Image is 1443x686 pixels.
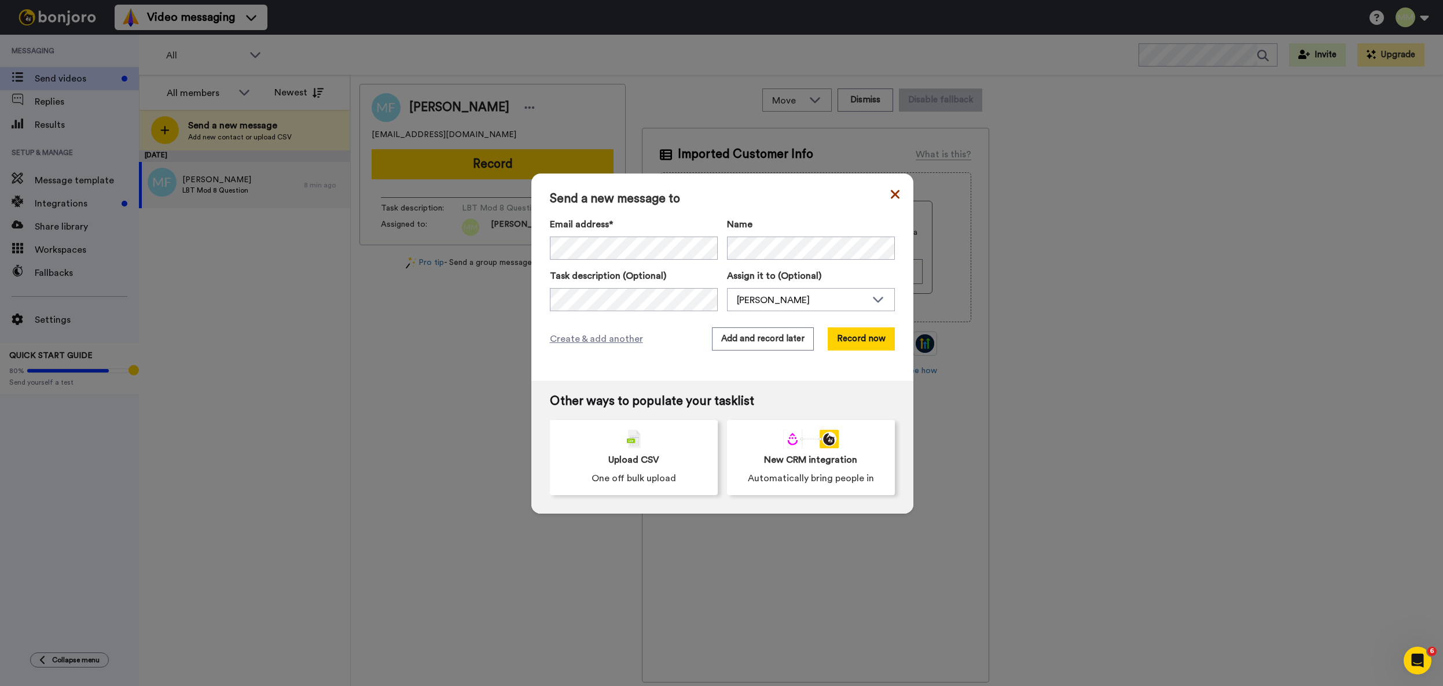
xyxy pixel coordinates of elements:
[727,269,895,283] label: Assign it to (Optional)
[1404,647,1431,674] iframe: Intercom live chat
[550,269,718,283] label: Task description (Optional)
[627,430,641,448] img: csv-grey.png
[783,430,839,448] div: animation
[828,327,895,351] button: Record now
[712,327,814,351] button: Add and record later
[608,453,659,467] span: Upload CSV
[727,217,752,231] span: Name
[1427,647,1437,656] span: 6
[550,192,895,206] span: Send a new message to
[737,293,866,307] div: [PERSON_NAME]
[592,471,676,485] span: One off bulk upload
[550,394,895,408] span: Other ways to populate your tasklist
[550,332,643,346] span: Create & add another
[550,217,718,231] label: Email address*
[748,471,874,485] span: Automatically bring people in
[764,453,857,467] span: New CRM integration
